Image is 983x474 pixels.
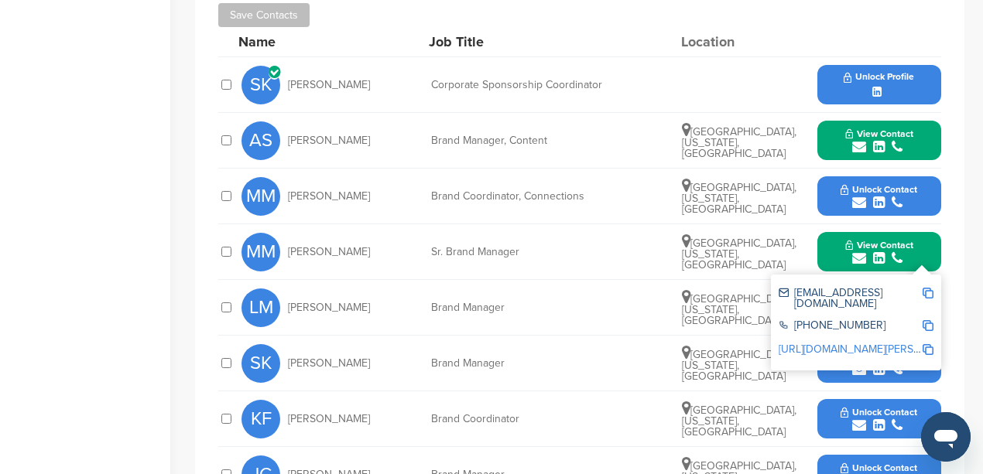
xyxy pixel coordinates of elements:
[779,320,922,333] div: [PHONE_NUMBER]
[682,292,796,327] span: [GEOGRAPHIC_DATA], [US_STATE], [GEOGRAPHIC_DATA]
[682,404,796,438] span: [GEOGRAPHIC_DATA], [US_STATE], [GEOGRAPHIC_DATA]
[241,344,280,383] span: SK
[241,400,280,438] span: KF
[845,240,913,251] span: View Contact
[845,128,913,139] span: View Contact
[682,237,796,271] span: [GEOGRAPHIC_DATA], [US_STATE], [GEOGRAPHIC_DATA]
[238,35,409,49] div: Name
[431,80,663,90] div: Corporate Sponsorship Coordinator
[288,414,370,425] span: [PERSON_NAME]
[822,173,936,220] button: Unlock Contact
[218,3,310,27] button: Save Contacts
[288,191,370,202] span: [PERSON_NAME]
[841,407,917,418] span: Unlock Contact
[779,288,922,309] div: [EMAIL_ADDRESS][DOMAIN_NAME]
[779,343,968,356] a: [URL][DOMAIN_NAME][PERSON_NAME]
[923,288,933,298] img: Copy
[431,302,663,313] div: Brand Manager
[827,118,932,164] button: View Contact
[288,135,370,146] span: [PERSON_NAME]
[241,288,280,327] span: LM
[841,184,917,195] span: Unlock Contact
[241,121,280,160] span: AS
[682,181,796,216] span: [GEOGRAPHIC_DATA], [US_STATE], [GEOGRAPHIC_DATA]
[682,348,796,383] span: [GEOGRAPHIC_DATA], [US_STATE], [GEOGRAPHIC_DATA]
[288,80,370,90] span: [PERSON_NAME]
[431,247,663,257] div: Sr. Brand Manager
[431,414,663,425] div: Brand Coordinator
[429,35,661,49] div: Job Title
[827,229,932,275] button: View Contact
[431,191,663,202] div: Brand Coordinator, Connections
[921,412,971,462] iframe: Button to launch messaging window
[844,72,914,83] span: Unlock Profile
[288,247,370,257] span: [PERSON_NAME]
[241,233,280,271] span: MM
[288,358,370,369] span: [PERSON_NAME]
[681,35,797,49] div: Location
[431,358,663,369] div: Brand Manager
[841,462,917,473] span: Unlock Contact
[288,302,370,313] span: [PERSON_NAME]
[923,320,933,331] img: Copy
[241,66,280,104] span: SK
[682,125,796,160] span: [GEOGRAPHIC_DATA], [US_STATE], [GEOGRAPHIC_DATA]
[923,344,933,355] img: Copy
[822,396,936,442] button: Unlock Contact
[431,135,663,146] div: Brand Manager, Content
[241,57,941,112] a: SK [PERSON_NAME] Corporate Sponsorship Coordinator Unlock Profile
[241,177,280,216] span: MM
